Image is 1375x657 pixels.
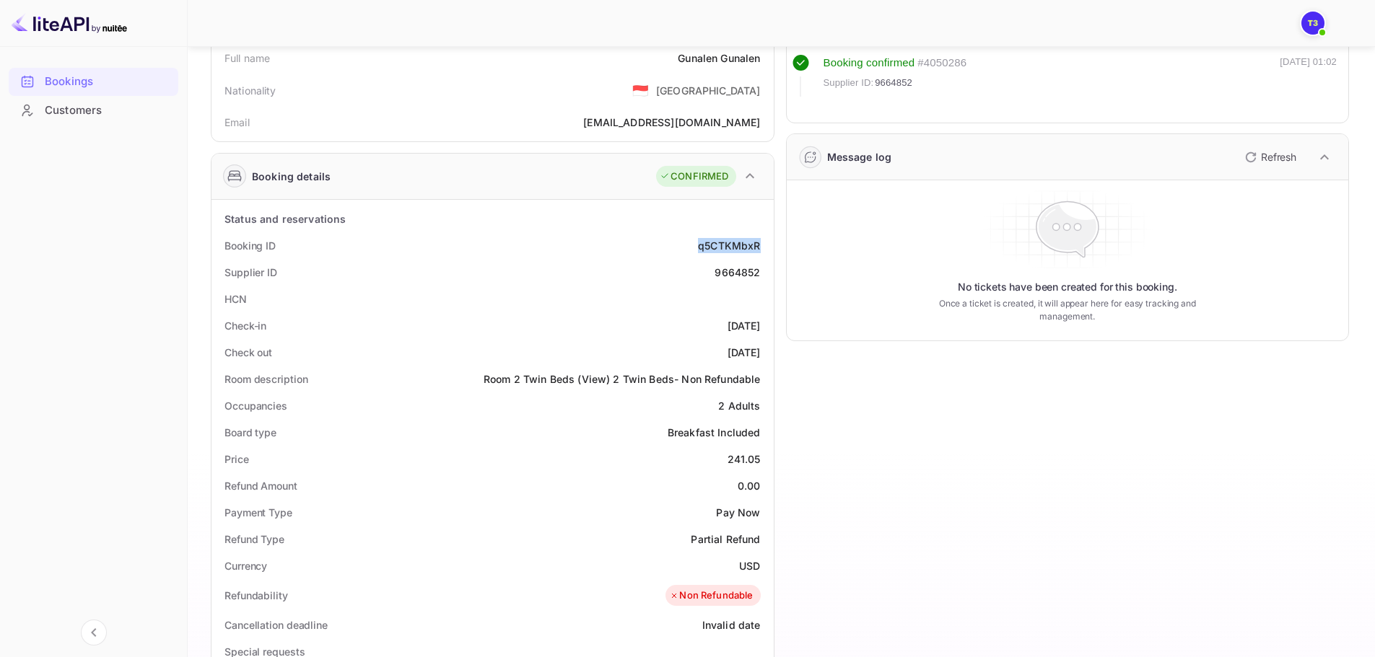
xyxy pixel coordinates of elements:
[958,280,1177,294] p: No tickets have been created for this booking.
[224,478,297,493] div: Refund Amount
[1261,149,1296,164] p: Refresh
[224,291,247,307] div: HCN
[9,68,178,94] a: Bookings
[583,115,760,130] div: [EMAIL_ADDRESS][DOMAIN_NAME]
[224,265,277,280] div: Supplier ID
[827,149,892,164] div: Message log
[12,12,127,35] img: LiteAPI logo
[224,318,266,333] div: Check-in
[224,425,276,440] div: Board type
[824,55,915,71] div: Booking confirmed
[45,74,171,90] div: Bookings
[252,169,331,184] div: Booking details
[224,50,270,66] div: Full name
[660,169,728,184] div: CONFIRMED
[45,102,171,119] div: Customers
[716,505,760,520] div: Pay Now
[224,532,284,547] div: Refund Type
[875,76,912,90] span: 9664852
[224,558,267,573] div: Currency
[224,345,272,360] div: Check out
[224,451,249,467] div: Price
[81,619,107,645] button: Collapse navigation
[224,505,292,520] div: Payment Type
[691,532,760,547] div: Partial Refund
[678,50,760,66] div: Gunalen Gunalen
[224,238,276,253] div: Booking ID
[916,297,1218,323] p: Once a ticket is created, it will appear here for easy tracking and management.
[1236,146,1302,169] button: Refresh
[9,68,178,96] div: Bookings
[824,76,874,90] span: Supplier ID:
[224,115,250,130] div: Email
[702,617,761,632] div: Invalid date
[9,97,178,123] a: Customers
[669,588,753,603] div: Non Refundable
[9,97,178,125] div: Customers
[224,211,346,226] div: Status and reservations
[728,345,761,360] div: [DATE]
[728,318,761,333] div: [DATE]
[484,371,761,387] div: Room 2 Twin Beds (View) 2 Twin Beds- Non Refundable
[728,451,761,467] div: 241.05
[224,83,276,98] div: Nationality
[1280,55,1337,97] div: [DATE] 01:02
[656,83,761,98] div: [GEOGRAPHIC_DATA]
[1301,12,1324,35] img: Traveloka 3PS01
[224,371,307,387] div: Room description
[224,588,288,603] div: Refundability
[718,398,760,413] div: 2 Adults
[715,265,760,280] div: 9664852
[739,558,760,573] div: USD
[224,398,287,413] div: Occupancies
[917,55,966,71] div: # 4050286
[668,425,761,440] div: Breakfast Included
[224,617,328,632] div: Cancellation deadline
[698,238,760,253] div: q5CTKMbxR
[632,77,649,103] span: United States
[738,478,761,493] div: 0.00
